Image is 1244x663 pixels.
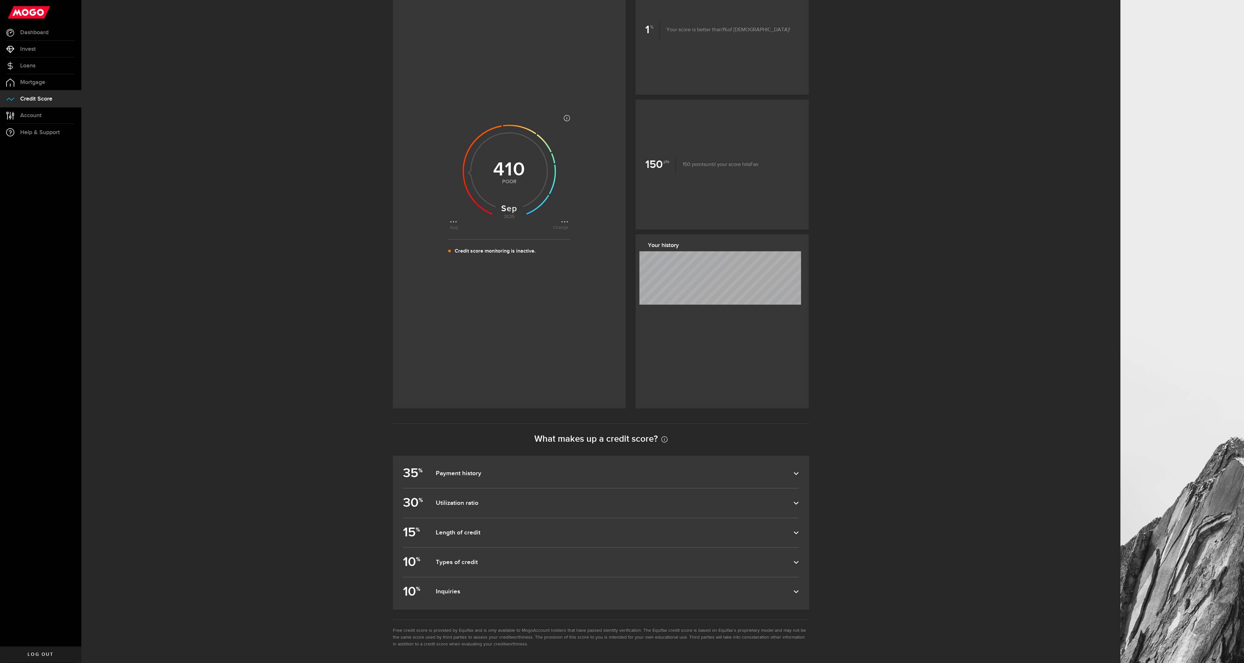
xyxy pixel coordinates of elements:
[645,156,676,173] b: 150
[683,162,706,167] span: 150 points
[750,162,759,167] span: Fair
[403,552,424,573] b: 10
[436,470,794,477] dfn: Payment history
[28,652,53,657] span: Log out
[419,497,423,504] sup: %
[393,627,809,648] li: Free credit score is provided by Equifax and is only available to MogoAccount holders that have p...
[722,27,728,33] span: 1
[418,467,422,474] sup: %
[436,588,794,596] dfn: Inquiries
[403,522,424,543] b: 15
[20,113,42,118] span: Account
[20,46,36,52] span: Invest
[416,556,420,563] sup: %
[416,586,420,592] sup: %
[393,434,809,444] h2: What makes up a credit score?
[20,63,35,69] span: Loans
[403,492,424,514] b: 30
[648,240,801,251] h3: Your history
[660,26,790,34] p: Your score is better than of [DEMOGRAPHIC_DATA]!
[403,581,424,602] b: 10
[455,247,536,255] p: Credit score monitoring is inactive.
[20,130,60,135] span: Help & Support
[436,559,794,566] dfn: Types of credit
[436,499,794,507] dfn: Utilization ratio
[403,463,424,484] b: 35
[20,96,52,102] span: Credit Score
[20,30,48,35] span: Dashboard
[416,527,420,533] sup: %
[645,21,660,39] b: 1
[20,79,45,85] span: Mortgage
[676,161,759,169] p: until your score hits
[436,529,794,537] dfn: Length of credit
